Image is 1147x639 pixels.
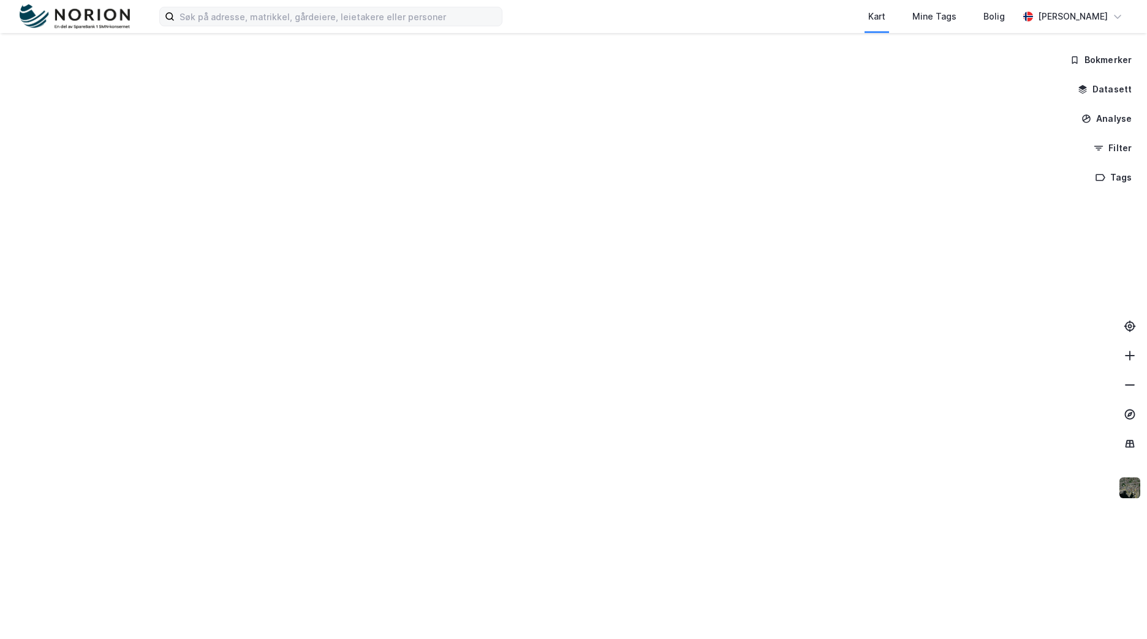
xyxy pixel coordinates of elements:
[983,9,1005,24] div: Bolig
[868,9,885,24] div: Kart
[20,4,130,29] img: norion-logo.80e7a08dc31c2e691866.png
[175,7,502,26] input: Søk på adresse, matrikkel, gårdeiere, leietakere eller personer
[1038,9,1108,24] div: [PERSON_NAME]
[1086,580,1147,639] iframe: Chat Widget
[912,9,956,24] div: Mine Tags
